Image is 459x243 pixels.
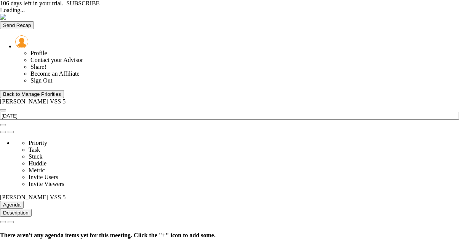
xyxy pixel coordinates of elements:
span: Contact your Advisor [30,57,83,63]
img: 157261.Person.photo [15,35,28,48]
span: Priority [29,140,47,146]
span: Sign Out [30,77,52,84]
span: Send Recap [3,22,31,28]
div: Back to Manage Priorities [3,91,61,97]
span: Profile [30,50,47,56]
span: Stuck [29,153,42,160]
span: Invite Viewers [29,181,64,187]
span: Invite Users [29,174,58,180]
span: Task [29,146,40,153]
span: Share! [30,64,46,70]
span: Become an Affiliate [30,70,80,77]
span: Agenda [3,202,21,208]
span: Metric [29,167,45,173]
span: Huddle [29,160,46,167]
span: Description [3,210,29,216]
